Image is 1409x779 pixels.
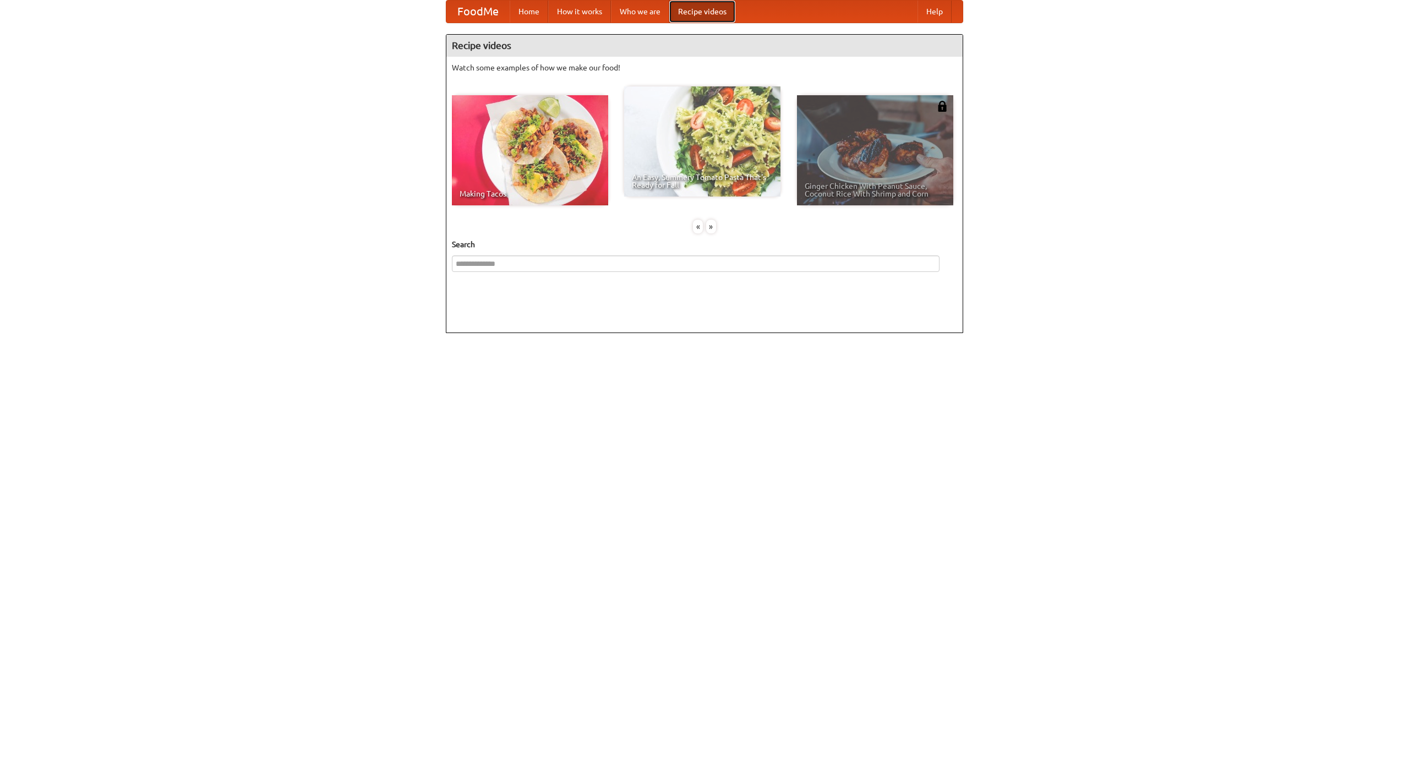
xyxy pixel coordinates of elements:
span: An Easy, Summery Tomato Pasta That's Ready for Fall [632,173,773,189]
a: Help [918,1,952,23]
a: FoodMe [446,1,510,23]
div: » [706,220,716,233]
span: Making Tacos [460,190,600,198]
h4: Recipe videos [446,35,963,57]
p: Watch some examples of how we make our food! [452,62,957,73]
h5: Search [452,239,957,250]
a: How it works [548,1,611,23]
a: Who we are [611,1,669,23]
a: Recipe videos [669,1,735,23]
a: Making Tacos [452,95,608,205]
div: « [693,220,703,233]
img: 483408.png [937,101,948,112]
a: Home [510,1,548,23]
a: An Easy, Summery Tomato Pasta That's Ready for Fall [624,86,780,197]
